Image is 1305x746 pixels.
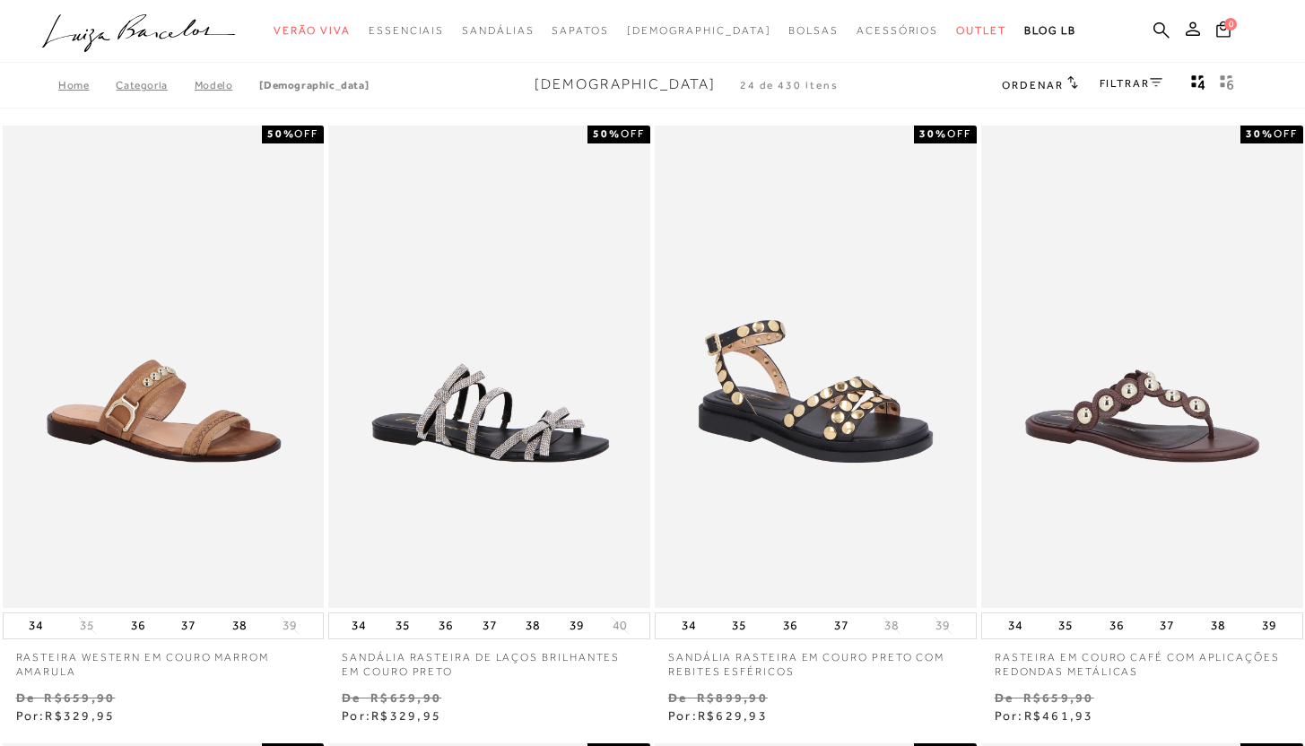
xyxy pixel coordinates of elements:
[564,613,589,638] button: 39
[1154,613,1179,638] button: 37
[930,617,955,634] button: 39
[1211,20,1236,44] button: 0
[23,613,48,638] button: 34
[1224,18,1237,30] span: 0
[740,79,839,91] span: 24 de 430 itens
[676,613,701,638] button: 34
[1002,79,1063,91] span: Ordenar
[995,690,1014,705] small: De
[462,24,534,37] span: Sandálias
[3,639,325,681] a: RASTEIRA WESTERN EM COURO MARROM AMARULA
[477,613,502,638] button: 37
[983,128,1301,605] img: RASTEIRA EM COURO CAFÉ COM APLICAÇÕES REDONDAS METÁLICAS
[627,24,771,37] span: [DEMOGRAPHIC_DATA]
[294,127,318,140] span: OFF
[274,14,351,48] a: noSubCategoriesText
[1024,708,1094,723] span: R$461,93
[983,128,1301,605] a: RASTEIRA EM COURO CAFÉ COM APLICAÇÕES REDONDAS METÁLICAS RASTEIRA EM COURO CAFÉ COM APLICAÇÕES RE...
[788,24,839,37] span: Bolsas
[535,76,716,92] span: [DEMOGRAPHIC_DATA]
[655,639,977,681] a: SANDÁLIA RASTEIRA EM COURO PRETO COM REBITES ESFÉRICOS
[552,14,608,48] a: noSubCategoriesText
[726,613,752,638] button: 35
[552,24,608,37] span: Sapatos
[1246,127,1274,140] strong: 30%
[919,127,947,140] strong: 30%
[370,690,441,705] small: R$659,90
[1257,613,1282,638] button: 39
[390,613,415,638] button: 35
[44,690,115,705] small: R$659,90
[267,127,295,140] strong: 50%
[433,613,458,638] button: 36
[16,708,116,723] span: Por:
[462,14,534,48] a: noSubCategoriesText
[342,708,441,723] span: Por:
[1023,690,1094,705] small: R$659,90
[274,24,351,37] span: Verão Viva
[330,128,648,605] img: SANDÁLIA RASTEIRA DE LAÇOS BRILHANTES EM COURO PRETO
[74,617,100,634] button: 35
[45,708,115,723] span: R$329,95
[1024,24,1076,37] span: BLOG LB
[657,128,975,605] a: SANDÁLIA RASTEIRA EM COURO PRETO COM REBITES ESFÉRICOS SANDÁLIA RASTEIRA EM COURO PRETO COM REBIT...
[1053,613,1078,638] button: 35
[956,14,1006,48] a: noSubCategoriesText
[277,617,302,634] button: 39
[981,639,1303,681] a: RASTEIRA EM COURO CAFÉ COM APLICAÇÕES REDONDAS METÁLICAS
[879,617,904,634] button: 38
[126,613,151,638] button: 36
[698,708,768,723] span: R$629,93
[330,128,648,605] a: SANDÁLIA RASTEIRA DE LAÇOS BRILHANTES EM COURO PRETO SANDÁLIA RASTEIRA DE LAÇOS BRILHANTES EM COU...
[1003,613,1028,638] button: 34
[857,14,938,48] a: noSubCategoriesText
[829,613,854,638] button: 37
[1205,613,1231,638] button: 38
[1274,127,1298,140] span: OFF
[176,613,201,638] button: 37
[1024,14,1076,48] a: BLOG LB
[259,79,369,91] a: [DEMOGRAPHIC_DATA]
[668,708,768,723] span: Por:
[1214,74,1240,97] button: gridText6Desc
[697,690,768,705] small: R$899,90
[369,24,444,37] span: Essenciais
[788,14,839,48] a: noSubCategoriesText
[947,127,971,140] span: OFF
[593,127,621,140] strong: 50%
[16,690,35,705] small: De
[369,14,444,48] a: noSubCategoriesText
[995,708,1094,723] span: Por:
[227,613,252,638] button: 38
[857,24,938,37] span: Acessórios
[1100,77,1162,90] a: FILTRAR
[1104,613,1129,638] button: 36
[956,24,1006,37] span: Outlet
[4,128,323,605] a: RASTEIRA WESTERN EM COURO MARROM AMARULA RASTEIRA WESTERN EM COURO MARROM AMARULA
[778,613,803,638] button: 36
[371,708,441,723] span: R$329,95
[195,79,260,91] a: Modelo
[627,14,771,48] a: noSubCategoriesText
[342,690,361,705] small: De
[328,639,650,681] a: SANDÁLIA RASTEIRA DE LAÇOS BRILHANTES EM COURO PRETO
[668,690,687,705] small: De
[657,128,975,605] img: SANDÁLIA RASTEIRA EM COURO PRETO COM REBITES ESFÉRICOS
[621,127,645,140] span: OFF
[346,613,371,638] button: 34
[4,128,323,605] img: RASTEIRA WESTERN EM COURO MARROM AMARULA
[58,79,116,91] a: Home
[607,617,632,634] button: 40
[520,613,545,638] button: 38
[116,79,194,91] a: Categoria
[1186,74,1211,97] button: Mostrar 4 produtos por linha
